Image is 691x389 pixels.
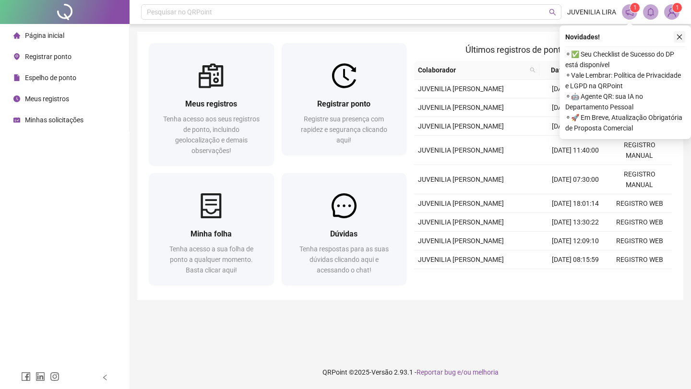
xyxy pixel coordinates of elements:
span: 1 [633,4,637,11]
span: Últimos registros de ponto sincronizados [465,45,620,55]
td: [DATE] 17:33:15 [543,269,608,288]
td: [DATE] 11:40:00 [543,136,608,165]
span: environment [13,53,20,60]
span: close [676,34,683,40]
span: Minhas solicitações [25,116,83,124]
span: JUVENILIA [PERSON_NAME] [418,256,504,263]
span: file [13,74,20,81]
span: search [530,67,536,73]
span: notification [625,8,634,16]
td: REGISTRO MANUAL [608,136,672,165]
span: Registre sua presença com rapidez e segurança clicando aqui! [301,115,387,144]
td: REGISTRO MANUAL [608,165,672,194]
span: ⚬ 🚀 Em Breve, Atualização Obrigatória de Proposta Comercial [565,112,685,133]
td: [DATE] 07:30:00 [543,165,608,194]
a: Registrar pontoRegistre sua presença com rapidez e segurança clicando aqui! [282,43,407,155]
span: JUVENILIA [PERSON_NAME] [418,218,504,226]
td: REGISTRO WEB [608,250,672,269]
span: Tenha acesso aos seus registros de ponto, incluindo geolocalização e demais observações! [163,115,260,154]
span: JUVENILIA [PERSON_NAME] [418,122,504,130]
td: REGISTRO WEB [608,213,672,232]
td: [DATE] 13:30:22 [543,213,608,232]
span: ⚬ ✅ Seu Checklist de Sucesso do DP está disponível [565,49,685,70]
span: search [549,9,556,16]
span: clock-circle [13,95,20,102]
span: Reportar bug e/ou melhoria [417,368,499,376]
span: JUVENILIA [PERSON_NAME] [418,200,504,207]
td: REGISTRO WEB [608,269,672,288]
span: Meus registros [25,95,69,103]
a: Minha folhaTenha acesso a sua folha de ponto a qualquer momento. Basta clicar aqui! [149,173,274,285]
span: JUVENILIA LIRA [567,7,616,17]
span: Dúvidas [330,229,357,238]
td: [DATE] 12:09:10 [543,232,608,250]
footer: QRPoint © 2025 - 2.93.1 - [130,355,691,389]
sup: Atualize o seu contato no menu Meus Dados [672,3,682,12]
th: Data/Hora [539,61,602,80]
span: Versão [371,368,393,376]
span: 1 [676,4,679,11]
span: linkedin [36,372,45,381]
span: search [528,63,537,77]
td: [DATE] 17:02:05 [543,98,608,117]
a: DúvidasTenha respostas para as suas dúvidas clicando aqui e acessando o chat! [282,173,407,285]
span: left [102,374,108,381]
span: ⚬ 🤖 Agente QR: sua IA no Departamento Pessoal [565,91,685,112]
span: schedule [13,117,20,123]
span: Tenha respostas para as suas dúvidas clicando aqui e acessando o chat! [299,245,389,274]
span: Novidades ! [565,32,600,42]
span: facebook [21,372,31,381]
span: Minha folha [191,229,232,238]
span: home [13,32,20,39]
img: 63970 [665,5,679,19]
td: REGISTRO WEB [608,194,672,213]
span: JUVENILIA [PERSON_NAME] [418,176,504,183]
span: Registrar ponto [25,53,71,60]
span: Colaborador [418,65,526,75]
span: Meus registros [185,99,237,108]
span: instagram [50,372,60,381]
span: JUVENILIA [PERSON_NAME] [418,85,504,93]
span: ⚬ Vale Lembrar: Política de Privacidade e LGPD na QRPoint [565,70,685,91]
span: JUVENILIA [PERSON_NAME] [418,104,504,111]
span: JUVENILIA [PERSON_NAME] [418,237,504,245]
span: Página inicial [25,32,64,39]
a: Meus registrosTenha acesso aos seus registros de ponto, incluindo geolocalização e demais observa... [149,43,274,165]
span: bell [646,8,655,16]
td: [DATE] 08:15:59 [543,250,608,269]
span: JUVENILIA [PERSON_NAME] [418,146,504,154]
span: Registrar ponto [317,99,370,108]
sup: 1 [630,3,640,12]
span: Tenha acesso a sua folha de ponto a qualquer momento. Basta clicar aqui! [169,245,253,274]
td: REGISTRO WEB [608,232,672,250]
span: Data/Hora [543,65,591,75]
span: Espelho de ponto [25,74,76,82]
td: [DATE] 13:46:49 [543,117,608,136]
td: [DATE] 12:01:00 [543,80,608,98]
td: [DATE] 18:01:14 [543,194,608,213]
